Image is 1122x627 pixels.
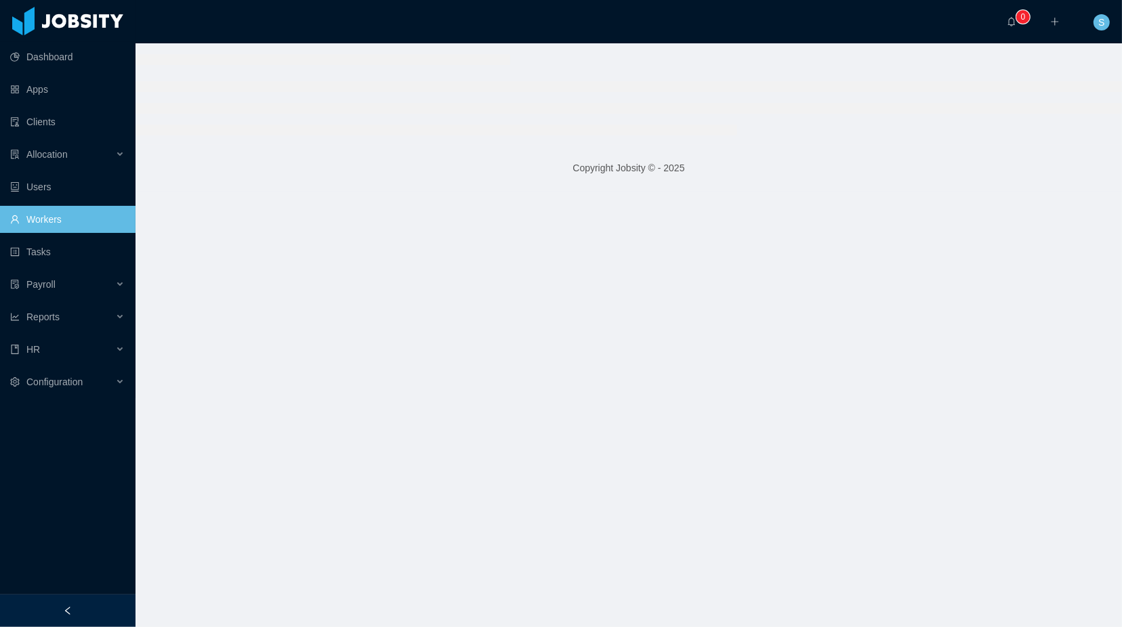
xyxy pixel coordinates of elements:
[26,149,68,160] span: Allocation
[10,43,125,70] a: icon: pie-chartDashboard
[10,108,125,135] a: icon: auditClients
[10,238,125,265] a: icon: profileTasks
[10,76,125,103] a: icon: appstoreApps
[10,377,20,387] i: icon: setting
[136,145,1122,192] footer: Copyright Jobsity © - 2025
[10,345,20,354] i: icon: book
[26,279,56,290] span: Payroll
[10,280,20,289] i: icon: file-protect
[10,173,125,200] a: icon: robotUsers
[1016,10,1030,24] sup: 0
[10,206,125,233] a: icon: userWorkers
[1007,17,1016,26] i: icon: bell
[10,150,20,159] i: icon: solution
[1050,17,1060,26] i: icon: plus
[26,344,40,355] span: HR
[26,376,83,387] span: Configuration
[10,312,20,322] i: icon: line-chart
[1098,14,1104,30] span: S
[26,311,60,322] span: Reports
